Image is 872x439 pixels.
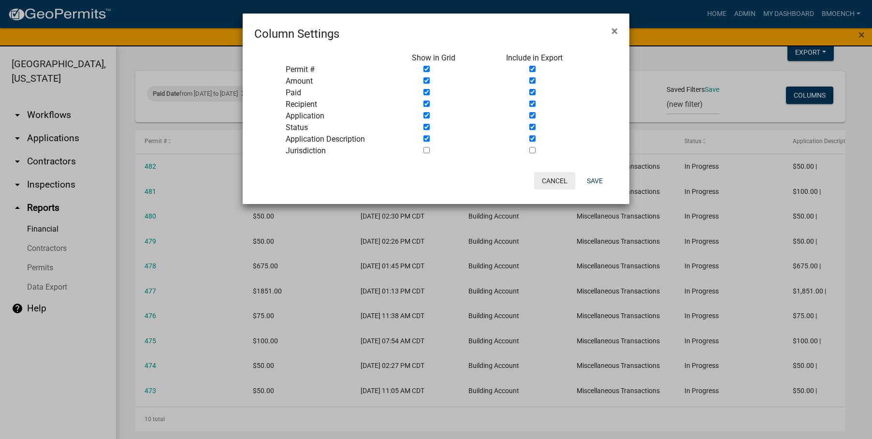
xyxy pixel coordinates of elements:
[278,133,405,145] div: Application Description
[278,110,405,122] div: Application
[278,75,405,87] div: Amount
[278,145,405,157] div: Jurisdiction
[611,24,618,38] span: ×
[534,172,575,190] button: Cancel
[579,172,610,190] button: Save
[254,25,339,43] h4: Column Settings
[278,122,405,133] div: Status
[499,52,594,64] div: Include in Export
[405,52,499,64] div: Show in Grid
[278,64,405,75] div: Permit #
[604,17,625,44] button: Close
[278,99,405,110] div: Recipient
[278,87,405,99] div: Paid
